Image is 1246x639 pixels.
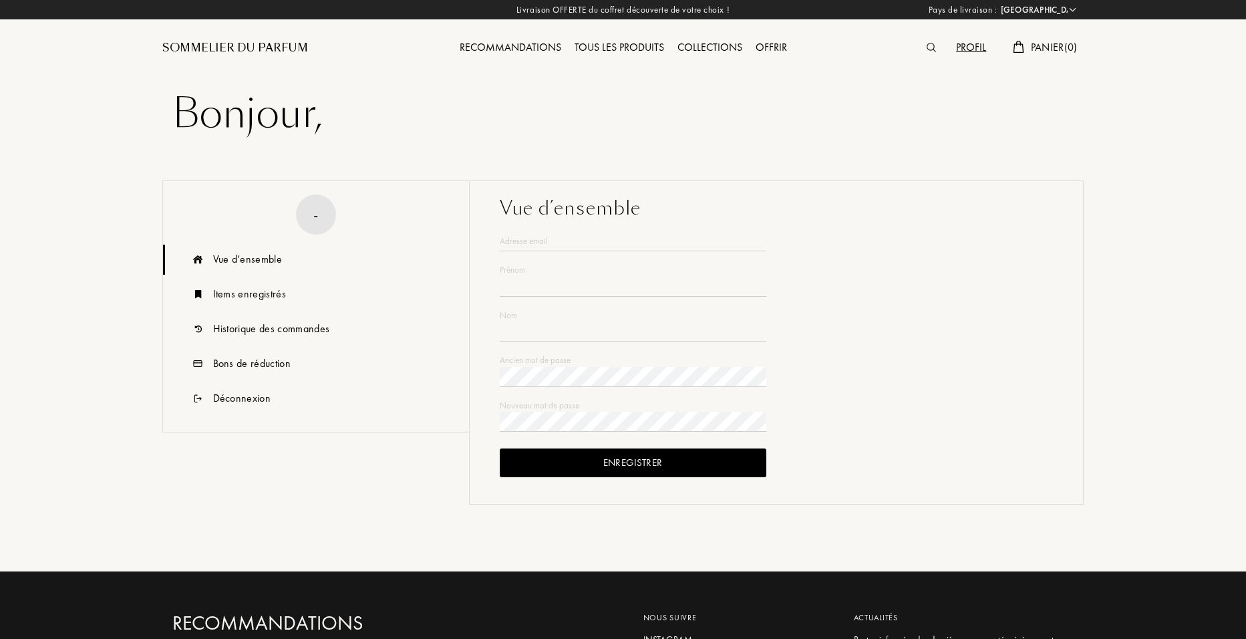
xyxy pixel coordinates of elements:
a: Profil [949,40,993,54]
a: Recommandations [172,612,460,635]
span: Pays de livraison : [929,3,997,17]
div: Profil [949,39,993,57]
div: Prénom [500,263,766,277]
a: Recommandations [453,40,568,54]
div: Adresse email [500,235,766,248]
div: Nom [500,309,766,322]
div: Actualités [854,612,1064,624]
a: Tous les produits [568,40,671,54]
div: Offrir [749,39,794,57]
div: Historique des commandes [213,321,330,337]
div: - [313,203,318,227]
div: Tous les produits [568,39,671,57]
div: Enregistrer [500,449,766,477]
img: arrow_w.png [1068,5,1078,15]
span: Panier ( 0 ) [1031,40,1078,54]
div: Collections [671,39,749,57]
a: Sommelier du Parfum [162,40,308,56]
a: Offrir [749,40,794,54]
div: Nouveau mot de passe [500,399,766,412]
img: cart.svg [1013,41,1024,53]
img: icn_history.svg [190,314,206,344]
div: Nous suivre [643,612,834,624]
div: Déconnexion [213,390,271,406]
div: Vue d’ensemble [500,195,1053,223]
div: Vue d’ensemble [213,251,282,267]
div: Recommandations [453,39,568,57]
img: icn_logout.svg [190,384,206,414]
div: Items enregistrés [213,286,286,302]
a: Collections [671,40,749,54]
img: icn_code.svg [190,349,206,379]
img: icn_overview.svg [190,245,206,275]
div: Bonjour , [172,87,1074,140]
div: Bons de réduction [213,356,291,372]
img: search_icn.svg [927,43,936,52]
div: Ancien mot de passe [500,354,766,367]
img: icn_book.svg [190,279,206,309]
